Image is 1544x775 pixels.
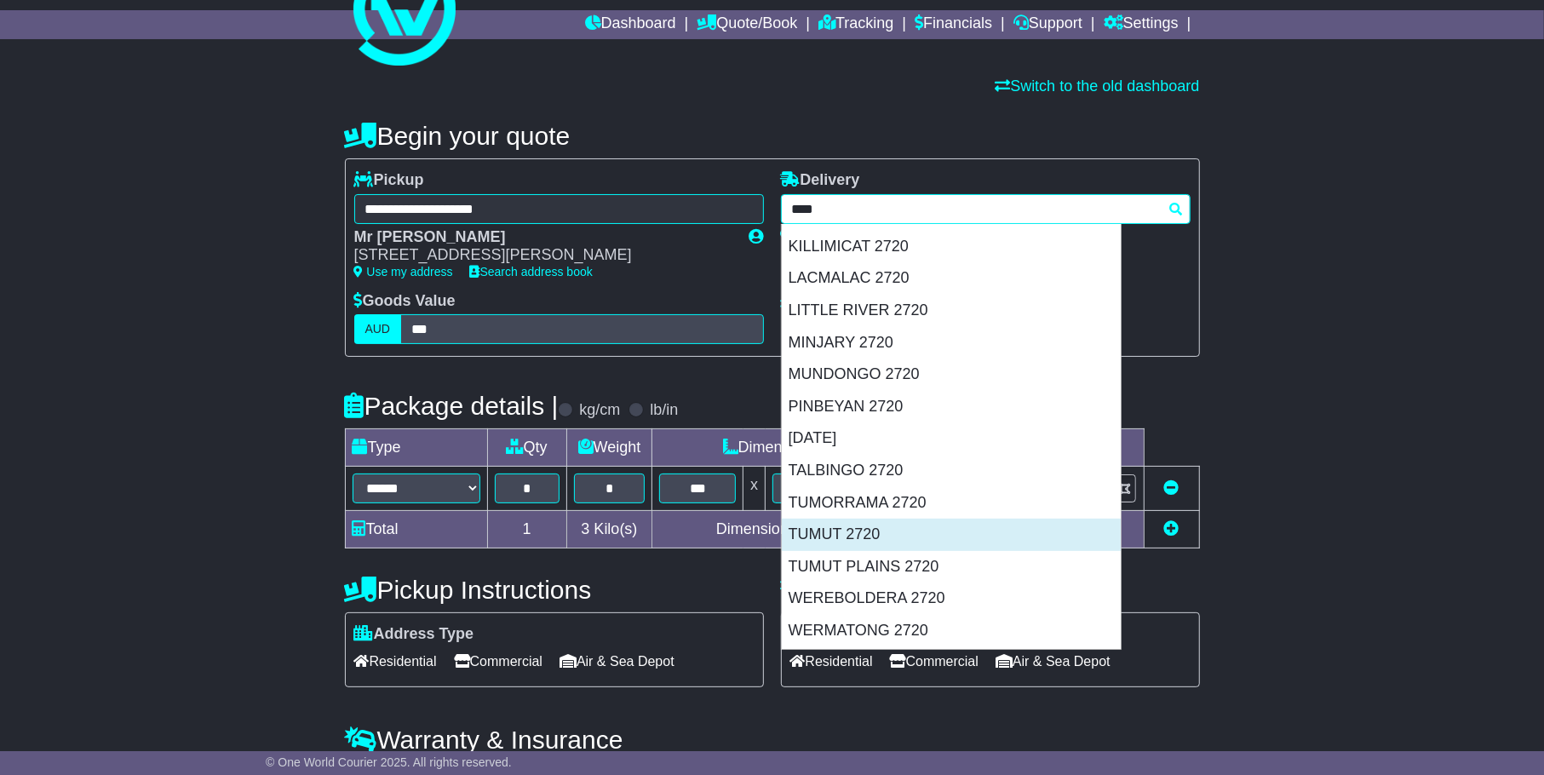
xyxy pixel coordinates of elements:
[890,648,979,675] span: Commercial
[487,511,566,548] td: 1
[1164,520,1180,537] a: Add new item
[782,647,1121,680] div: WINDOWIE 2720
[782,583,1121,615] div: WEREBOLDERA 2720
[782,422,1121,455] div: [DATE]
[697,10,797,39] a: Quote/Book
[354,314,402,344] label: AUD
[782,551,1121,583] div: TUMUT PLAINS 2720
[782,327,1121,359] div: MINJARY 2720
[743,467,766,511] td: x
[790,648,873,675] span: Residential
[652,511,969,548] td: Dimensions in Centimetre(s)
[345,429,487,467] td: Type
[782,231,1121,263] div: KILLIMICAT 2720
[781,171,860,190] label: Delivery
[782,295,1121,327] div: LITTLE RIVER 2720
[650,401,678,420] label: lb/in
[345,511,487,548] td: Total
[566,429,652,467] td: Weight
[1104,10,1179,39] a: Settings
[566,511,652,548] td: Kilo(s)
[579,401,620,420] label: kg/cm
[345,726,1200,754] h4: Warranty & Insurance
[354,292,456,311] label: Goods Value
[354,171,424,190] label: Pickup
[470,265,593,278] a: Search address book
[915,10,992,39] a: Financials
[782,359,1121,391] div: MUNDONGO 2720
[487,429,566,467] td: Qty
[995,77,1199,95] a: Switch to the old dashboard
[354,648,437,675] span: Residential
[782,615,1121,647] div: WERMATONG 2720
[354,246,732,265] div: [STREET_ADDRESS][PERSON_NAME]
[345,576,764,604] h4: Pickup Instructions
[345,122,1200,150] h4: Begin your quote
[1013,10,1082,39] a: Support
[782,262,1121,295] div: LACMALAC 2720
[1164,479,1180,497] a: Remove this item
[818,10,893,39] a: Tracking
[266,755,512,769] span: © One World Courier 2025. All rights reserved.
[585,10,676,39] a: Dashboard
[996,648,1111,675] span: Air & Sea Depot
[782,391,1121,423] div: PINBEYAN 2720
[354,228,732,247] div: Mr [PERSON_NAME]
[454,648,542,675] span: Commercial
[354,265,453,278] a: Use my address
[782,519,1121,551] div: TUMUT 2720
[652,429,969,467] td: Dimensions (L x W x H)
[581,520,589,537] span: 3
[782,487,1121,520] div: TUMORRAMA 2720
[782,455,1121,487] div: TALBINGO 2720
[560,648,674,675] span: Air & Sea Depot
[345,392,559,420] h4: Package details |
[354,625,474,644] label: Address Type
